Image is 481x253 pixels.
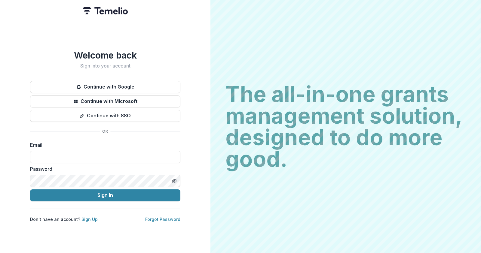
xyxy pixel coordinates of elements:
a: Forgot Password [145,217,180,222]
a: Sign Up [81,217,98,222]
h2: Sign into your account [30,63,180,69]
button: Toggle password visibility [170,176,179,186]
button: Continue with Microsoft [30,95,180,107]
button: Continue with SSO [30,110,180,122]
button: Sign In [30,189,180,201]
label: Email [30,141,177,149]
h1: Welcome back [30,50,180,61]
img: Temelio [83,7,128,14]
p: Don't have an account? [30,216,98,222]
label: Password [30,165,177,173]
button: Continue with Google [30,81,180,93]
